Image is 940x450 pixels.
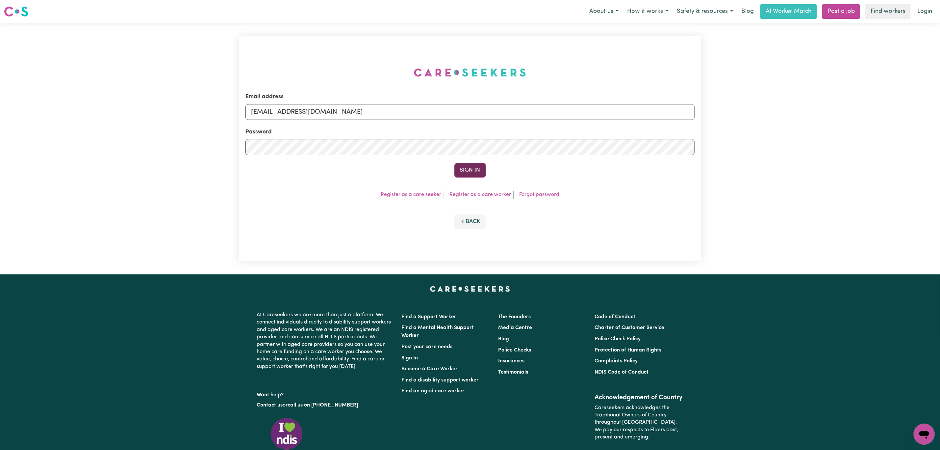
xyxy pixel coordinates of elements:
a: NDIS Code of Conduct [595,370,648,375]
p: Want help? [257,389,394,399]
p: At Careseekers we are more than just a platform. We connect individuals directly to disability su... [257,309,394,373]
a: Find workers [865,4,911,19]
a: Find an aged care worker [402,388,465,394]
a: Media Centre [498,325,532,330]
a: Protection of Human Rights [595,348,661,353]
button: How it works [623,5,673,18]
a: Login [913,4,936,19]
a: Blog [737,4,758,19]
a: Insurances [498,358,524,364]
a: Code of Conduct [595,314,635,320]
button: About us [585,5,623,18]
a: Find a Support Worker [402,314,457,320]
a: Sign In [402,355,418,361]
p: Careseekers acknowledges the Traditional Owners of Country throughout [GEOGRAPHIC_DATA]. We pay o... [595,402,683,444]
label: Email address [245,93,284,101]
button: Sign In [454,163,486,178]
label: Password [245,128,272,136]
a: Find a disability support worker [402,378,479,383]
h2: Acknowledgement of Country [595,394,683,402]
a: Find a Mental Health Support Worker [402,325,474,338]
a: The Founders [498,314,531,320]
a: Post your care needs [402,344,453,350]
p: or [257,399,394,411]
button: Safety & resources [673,5,737,18]
a: Complaints Policy [595,358,638,364]
a: AI Worker Match [760,4,817,19]
a: Register as a care seeker [381,192,441,197]
button: Back [454,214,486,229]
a: Charter of Customer Service [595,325,664,330]
a: Testimonials [498,370,528,375]
a: Post a job [822,4,860,19]
input: Email address [245,104,695,120]
iframe: Button to launch messaging window, conversation in progress [914,424,935,445]
a: Police Checks [498,348,531,353]
a: Forgot password [519,192,559,197]
a: Register as a care worker [449,192,511,197]
a: call us on [PHONE_NUMBER] [288,403,358,408]
a: Become a Care Worker [402,366,458,372]
a: Careseekers home page [430,286,510,292]
a: Careseekers logo [4,4,28,19]
img: Careseekers logo [4,6,28,17]
a: Blog [498,336,509,342]
a: Contact us [257,403,283,408]
a: Police Check Policy [595,336,641,342]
